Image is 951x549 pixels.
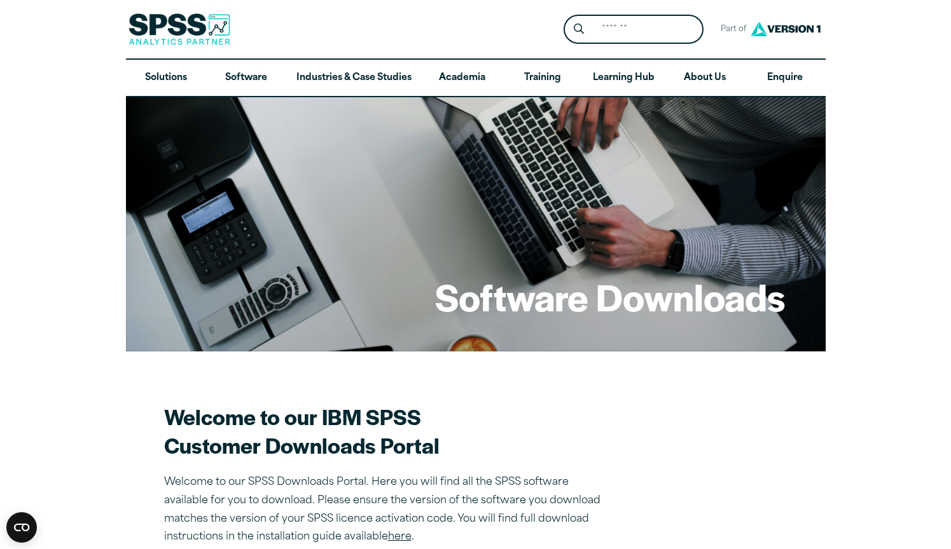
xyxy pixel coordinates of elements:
a: Solutions [126,60,206,97]
h2: Welcome to our IBM SPSS Customer Downloads Portal [164,402,609,459]
span: Part of [714,20,747,39]
form: Site Header Search Form [564,15,704,44]
a: Training [502,60,582,97]
svg: Search magnifying glass icon [574,24,584,34]
a: here [388,532,412,542]
a: Learning Hub [583,60,665,97]
img: SPSS Analytics Partner [128,13,230,45]
button: Search magnifying glass icon [567,18,590,41]
a: Industries & Case Studies [286,60,422,97]
h1: Software Downloads [435,272,785,322]
a: Software [206,60,286,97]
nav: Desktop version of site main menu [126,60,826,97]
img: Version1 Logo [747,17,824,41]
a: Academia [422,60,502,97]
p: Welcome to our SPSS Downloads Portal. Here you will find all the SPSS software available for you ... [164,473,609,546]
a: Enquire [745,60,825,97]
a: About Us [665,60,745,97]
button: Open CMP widget [6,512,37,543]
